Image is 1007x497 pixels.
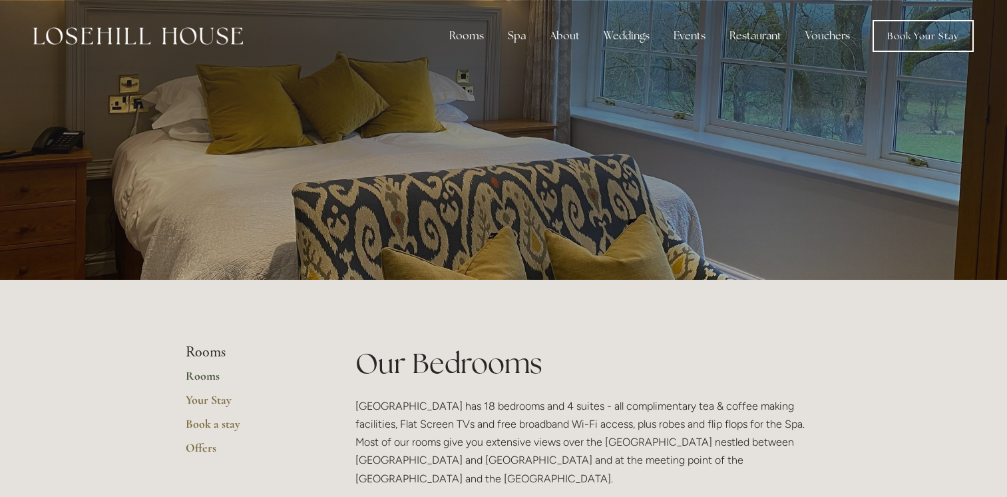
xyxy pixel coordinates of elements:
div: Spa [497,23,536,49]
a: Book Your Stay [873,20,974,52]
a: Rooms [186,368,313,392]
a: Vouchers [795,23,861,49]
li: Rooms [186,344,313,361]
a: Offers [186,440,313,464]
p: [GEOGRAPHIC_DATA] has 18 bedrooms and 4 suites - all complimentary tea & coffee making facilities... [355,397,822,488]
div: Weddings [593,23,660,49]
h1: Our Bedrooms [355,344,822,383]
div: About [539,23,590,49]
div: Events [663,23,716,49]
img: Losehill House [33,27,243,45]
div: Restaurant [719,23,792,49]
a: Your Stay [186,392,313,416]
a: Book a stay [186,416,313,440]
div: Rooms [439,23,495,49]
